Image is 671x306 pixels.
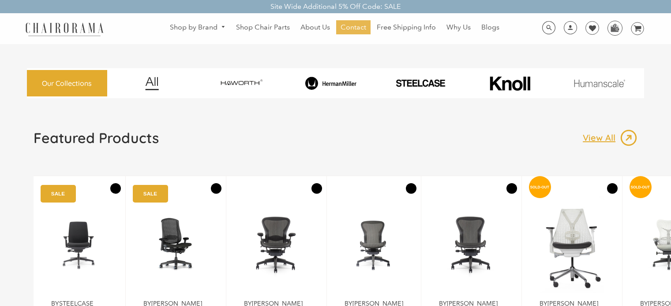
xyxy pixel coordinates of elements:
img: image_10_1.png [470,75,550,92]
a: Featured Products [34,129,159,154]
img: image_11.png [556,79,643,87]
a: Herman Miller Sayl Chair | White Chrome Base - chairorama Herman Miller Sayl Chair | White Chrome... [540,189,604,299]
span: Why Us [446,23,471,32]
button: Add to Wishlist [211,183,221,194]
img: image_12.png [127,77,176,90]
img: PHOTO-2024-07-09-00-53-10-removebg-preview.png [377,78,464,88]
a: Shop Chair Parts [232,20,294,34]
a: Herman Miller Classic Aeron Chair | Black | Size C - chairorama Herman Miller Classic Aeron Chair... [439,189,504,299]
button: Add to Wishlist [311,183,322,194]
text: SALE [51,191,65,196]
a: Classic Aeron Chair (Renewed) - chairorama Classic Aeron Chair (Renewed) - chairorama [345,189,403,299]
button: Add to Wishlist [406,183,416,194]
img: image_7_14f0750b-d084-457f-979a-a1ab9f6582c4.png [198,74,285,92]
a: Amia Chair by chairorama.com Renewed Amia Chair chairorama.com [51,189,108,299]
text: SOLD-OUT [630,185,650,189]
a: Free Shipping Info [372,20,440,34]
a: Shop by Brand [165,21,230,34]
a: View All [583,129,637,147]
a: Herman Miller Celle Office Chair Renewed by Chairorama | Grey - chairorama Herman Miller Celle Of... [143,189,208,299]
span: Blogs [481,23,499,32]
text: SOLD-OUT [530,185,549,189]
span: Free Shipping Info [377,23,436,32]
button: Add to Wishlist [506,183,517,194]
p: View All [583,132,620,144]
a: Contact [336,20,371,34]
a: Why Us [442,20,475,34]
img: image_13.png [620,129,637,147]
a: Blogs [477,20,504,34]
button: Add to Wishlist [110,183,121,194]
img: Herman Miller Celle Office Chair Renewed by Chairorama | Grey - chairorama [143,189,208,299]
nav: DesktopNavigation [146,20,524,37]
img: Herman Miller Sayl Chair | White Chrome Base - chairorama [540,189,604,299]
a: About Us [296,20,334,34]
img: Herman Miller Classic Aeron Chair | Black | Size B (Renewed) - chairorama [244,189,309,299]
span: About Us [300,23,330,32]
img: chairorama [20,21,109,37]
h1: Featured Products [34,129,159,147]
span: Shop Chair Parts [236,23,290,32]
img: WhatsApp_Image_2024-07-12_at_16.23.01.webp [608,21,622,34]
button: Add to Wishlist [607,183,618,194]
a: Our Collections [27,70,107,97]
img: image_8_173eb7e0-7579-41b4-bc8e-4ba0b8ba93e8.png [288,77,374,90]
a: Herman Miller Classic Aeron Chair | Black | Size B (Renewed) - chairorama Herman Miller Classic A... [244,189,309,299]
img: Classic Aeron Chair (Renewed) - chairorama [345,189,403,299]
text: SALE [143,191,157,196]
img: Herman Miller Classic Aeron Chair | Black | Size C - chairorama [439,189,504,299]
span: Contact [341,23,366,32]
img: Amia Chair by chairorama.com [51,189,108,299]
